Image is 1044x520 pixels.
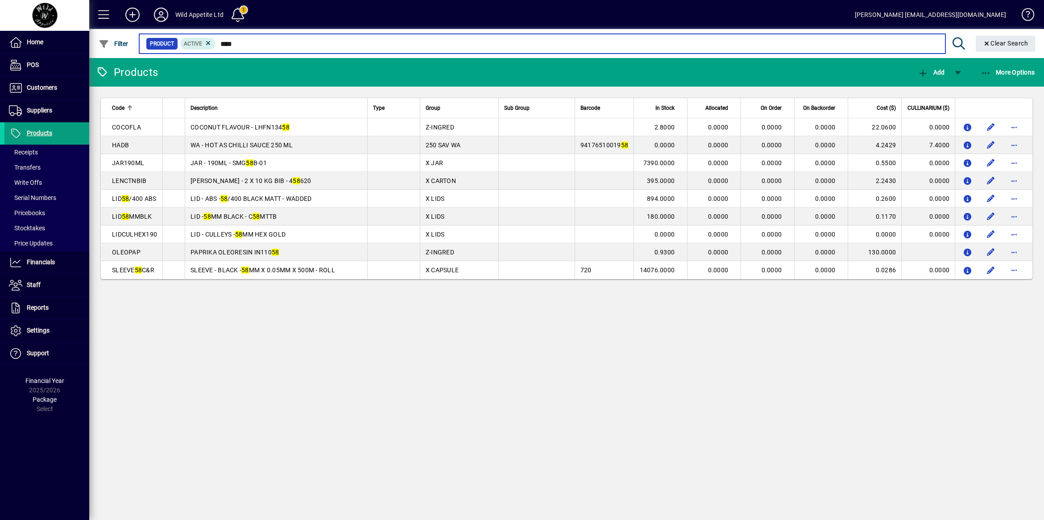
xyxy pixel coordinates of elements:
[27,349,49,357] span: Support
[877,103,896,113] span: Cost ($)
[580,141,628,149] span: 94176510019
[150,39,174,48] span: Product
[580,103,600,113] span: Barcode
[293,177,300,184] em: 58
[984,138,998,152] button: Edit
[708,249,729,256] span: 0.0000
[9,209,45,216] span: Pricebooks
[203,213,211,220] em: 58
[426,213,445,220] span: X LIDS
[373,103,414,113] div: Type
[848,136,901,154] td: 4.2429
[191,249,279,256] span: PAPRIKA OLEORESIN IN110
[112,266,154,274] span: SLEEVE C&R
[122,213,129,220] em: 58
[762,249,782,256] span: 0.0000
[4,274,89,296] a: Staff
[708,159,729,166] span: 0.0000
[984,191,998,206] button: Edit
[705,103,728,113] span: Allocated
[708,231,729,238] span: 0.0000
[761,103,782,113] span: On Order
[1007,120,1021,134] button: More options
[373,103,385,113] span: Type
[27,327,50,334] span: Settings
[1007,227,1021,241] button: More options
[426,103,493,113] div: Group
[4,251,89,274] a: Financials
[99,40,128,47] span: Filter
[708,213,729,220] span: 0.0000
[426,231,445,238] span: X LIDS
[27,304,49,311] span: Reports
[762,124,782,131] span: 0.0000
[655,249,675,256] span: 0.9300
[253,213,260,220] em: 58
[800,103,843,113] div: On Backorder
[984,174,998,188] button: Edit
[901,136,955,154] td: 7.4000
[815,231,836,238] span: 0.0000
[762,213,782,220] span: 0.0000
[901,154,955,172] td: 0.0000
[907,103,949,113] span: CULLINARIUM ($)
[96,65,158,79] div: Products
[27,84,57,91] span: Customers
[191,141,293,149] span: WA - HOT AS CHILLI SAUCE 250 ML
[647,195,675,202] span: 894.0000
[762,231,782,238] span: 0.0000
[9,240,53,247] span: Price Updates
[1007,191,1021,206] button: More options
[762,266,782,274] span: 0.0000
[693,103,736,113] div: Allocated
[901,118,955,136] td: 0.0000
[112,231,157,238] span: LIDCULHEX190
[655,103,675,113] span: In Stock
[655,141,675,149] span: 0.0000
[27,61,39,68] span: POS
[241,266,249,274] em: 58
[848,243,901,261] td: 130.0000
[191,124,290,131] span: COCONUT FLAVOUR - LHFN134
[112,249,141,256] span: OLEOPAP
[191,231,286,238] span: LID - CULLEYS - MM HEX GOLD
[815,159,836,166] span: 0.0000
[901,261,955,279] td: 0.0000
[762,195,782,202] span: 0.0000
[848,208,901,225] td: 0.1170
[112,141,129,149] span: HADB
[981,69,1035,76] span: More Options
[191,177,311,184] span: [PERSON_NAME] - 2 X 10 KG BIB - 4 620
[191,103,362,113] div: Description
[621,141,629,149] em: 58
[426,159,443,166] span: X JAR
[983,40,1028,47] span: Clear Search
[1007,245,1021,259] button: More options
[118,7,147,23] button: Add
[504,103,530,113] span: Sub Group
[815,213,836,220] span: 0.0000
[580,103,628,113] div: Barcode
[762,177,782,184] span: 0.0000
[643,159,675,166] span: 7390.0000
[901,225,955,243] td: 0.0000
[426,141,461,149] span: 250 SAV WA
[4,220,89,236] a: Stocktakes
[220,195,228,202] em: 58
[978,64,1037,80] button: More Options
[4,31,89,54] a: Home
[4,100,89,122] a: Suppliers
[180,38,216,50] mat-chip: Activation Status: Active
[4,320,89,342] a: Settings
[135,266,142,274] em: 58
[184,41,202,47] span: Active
[655,124,675,131] span: 2.8000
[848,261,901,279] td: 0.0286
[815,124,836,131] span: 0.0000
[815,195,836,202] span: 0.0000
[1007,156,1021,170] button: More options
[27,107,52,114] span: Suppliers
[708,124,729,131] span: 0.0000
[848,118,901,136] td: 22.0600
[191,213,277,220] span: LID - MM BLACK - C MTTB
